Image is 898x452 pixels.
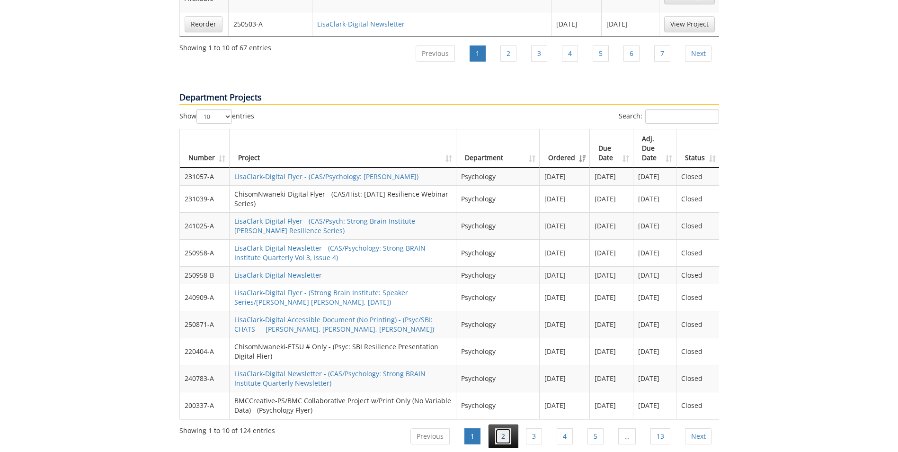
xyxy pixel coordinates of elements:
td: Closed [676,168,719,185]
td: [DATE] [540,168,590,185]
a: 2 [495,428,511,444]
a: LisaClark-Digital Newsletter [317,19,405,28]
td: [DATE] [540,212,590,239]
td: 231039-A [180,185,230,212]
td: [DATE] [590,266,633,284]
td: [DATE] [590,392,633,419]
a: LisaClark-Digital Newsletter - (CAS/Psychology: Strong BRAIN Institute Quarterly Vol 3, Issue 4) [234,244,426,262]
td: [DATE] [633,168,677,185]
td: [DATE] [633,284,677,311]
a: … [618,428,636,444]
a: 3 [526,428,542,444]
th: Status: activate to sort column ascending [676,129,719,168]
a: LisaClark-Digital Flyer - (CAS/Psych: Strong Brain Institute [PERSON_NAME] Resilience Series) [234,217,415,235]
td: 200337-A [180,392,230,419]
a: LisaClark-Digital Flyer - (Strong Brain Institute: Speaker Series/[PERSON_NAME] [PERSON_NAME], [D... [234,288,408,307]
td: [DATE] [633,239,677,266]
td: ChisomNwaneki-ETSU # Only - (Psyc: SBI Resilience Presentation Digital Flier) [230,338,457,365]
td: 240783-A [180,365,230,392]
td: 240909-A [180,284,230,311]
td: [DATE] [590,168,633,185]
a: 13 [650,428,670,444]
td: Closed [676,284,719,311]
td: Closed [676,212,719,239]
td: Psychology [456,338,540,365]
a: Next [685,45,712,62]
td: Closed [676,239,719,266]
select: Showentries [196,109,232,124]
a: 1 [464,428,480,444]
a: View Project [664,16,715,32]
a: LisaClark-Digital Flyer - (CAS/Psychology: [PERSON_NAME]) [234,172,418,181]
td: ChisomNwaneki-Digital Flyer - (CAS/Hist: [DATE] Resilience Webinar Series) [230,185,457,212]
a: Reorder [185,16,222,32]
td: 220404-A [180,338,230,365]
a: 1 [470,45,486,62]
a: 2 [500,45,516,62]
a: 3 [531,45,547,62]
th: Adj. Due Date: activate to sort column ascending [633,129,677,168]
a: LisaClark-Digital Newsletter - (CAS/Psychology: Strong BRAIN Institute Quarterly Newsletter) [234,369,426,388]
td: [DATE] [633,392,677,419]
td: [DATE] [540,392,590,419]
div: Showing 1 to 10 of 124 entries [179,422,275,435]
td: [DATE] [540,266,590,284]
td: Closed [676,185,719,212]
td: 250871-A [180,311,230,338]
th: Department: activate to sort column ascending [456,129,540,168]
td: [DATE] [590,185,633,212]
td: [DATE] [633,185,677,212]
a: 5 [587,428,604,444]
td: Psychology [456,284,540,311]
a: Previous [410,428,450,444]
td: [DATE] [590,311,633,338]
a: LisaClark-Digital Accessible Document (No Printing) - (Psyc/SBI: CHATS — [PERSON_NAME], [PERSON_N... [234,315,434,334]
td: Psychology [456,168,540,185]
td: 250958-A [180,239,230,266]
td: [DATE] [633,338,677,365]
td: [DATE] [540,239,590,266]
th: Due Date: activate to sort column ascending [590,129,633,168]
td: [DATE] [590,239,633,266]
a: 6 [623,45,640,62]
a: 4 [562,45,578,62]
th: Ordered: activate to sort column ascending [540,129,590,168]
div: Showing 1 to 10 of 67 entries [179,39,271,53]
td: 241025-A [180,212,230,239]
td: Psychology [456,266,540,284]
td: Closed [676,266,719,284]
td: [DATE] [551,12,602,36]
label: Search: [619,109,719,124]
td: [DATE] [590,284,633,311]
p: Department Projects [179,91,719,105]
td: [DATE] [633,365,677,392]
td: 231057-A [180,168,230,185]
a: 7 [654,45,670,62]
a: Previous [416,45,455,62]
th: Project: activate to sort column ascending [230,129,457,168]
td: [DATE] [540,365,590,392]
td: 250503-A [229,12,312,36]
a: LisaClark-Digital Newsletter [234,271,322,280]
td: BMCCreative-PS/BMC Collaborative Project w/Print Only (No Variable Data) - (Psychology Flyer) [230,392,457,419]
td: [DATE] [590,338,633,365]
td: [DATE] [602,12,659,36]
td: Closed [676,392,719,419]
td: Psychology [456,392,540,419]
td: [DATE] [540,338,590,365]
a: 5 [593,45,609,62]
input: Search: [645,109,719,124]
td: [DATE] [590,212,633,239]
td: [DATE] [633,311,677,338]
td: Psychology [456,365,540,392]
td: Closed [676,365,719,392]
td: [DATE] [540,185,590,212]
td: [DATE] [590,365,633,392]
th: Number: activate to sort column ascending [180,129,230,168]
td: Psychology [456,212,540,239]
td: Psychology [456,239,540,266]
a: Next [685,428,712,444]
td: [DATE] [633,266,677,284]
label: Show entries [179,109,254,124]
a: 4 [557,428,573,444]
